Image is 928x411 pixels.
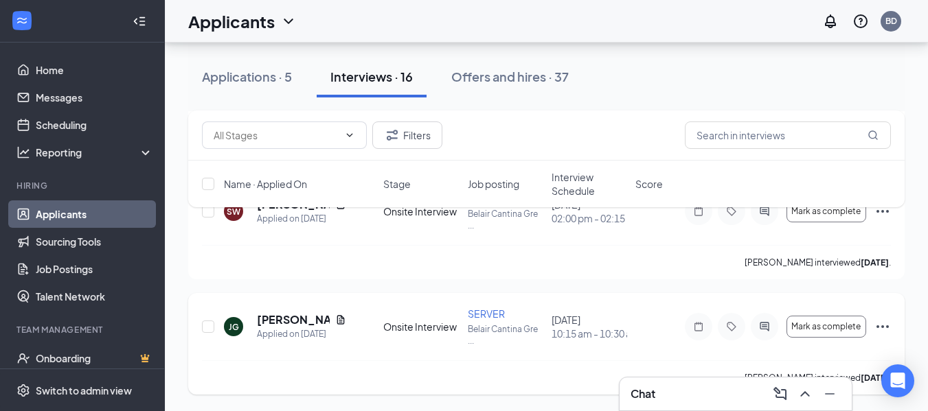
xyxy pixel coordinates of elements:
[756,321,773,332] svg: ActiveChat
[468,177,519,191] span: Job posting
[36,145,154,159] div: Reporting
[16,324,150,336] div: Team Management
[468,323,543,347] p: Belair Cantina Gre ...
[36,283,153,310] a: Talent Network
[885,15,897,27] div: BD
[188,10,275,33] h1: Applicants
[335,314,346,325] svg: Document
[690,321,707,332] svg: Note
[552,327,627,340] span: 10:15 am - 10:30 am
[451,68,569,85] div: Offers and hires · 37
[797,386,813,402] svg: ChevronUp
[772,386,789,402] svg: ComposeMessage
[214,128,339,143] input: All Stages
[133,14,146,28] svg: Collapse
[861,257,889,268] b: [DATE]
[229,321,239,333] div: JG
[745,257,891,268] p: [PERSON_NAME] interviewed .
[36,384,132,397] div: Switch to admin view
[552,313,627,340] div: [DATE]
[852,13,869,30] svg: QuestionInfo
[745,372,891,384] p: [PERSON_NAME] interviewed .
[15,14,29,27] svg: WorkstreamLogo
[16,384,30,397] svg: Settings
[36,228,153,255] a: Sourcing Tools
[330,68,413,85] div: Interviews · 16
[36,84,153,111] a: Messages
[822,13,839,30] svg: Notifications
[224,177,307,191] span: Name · Applied On
[468,307,505,320] span: SERVER
[257,312,330,327] h5: [PERSON_NAME]
[861,373,889,383] b: [DATE]
[36,56,153,84] a: Home
[791,322,861,331] span: Mark as complete
[552,170,627,198] span: Interview Schedule
[383,177,411,191] span: Stage
[16,180,150,191] div: Hiring
[36,344,153,372] a: OnboardingCrown
[36,200,153,228] a: Applicants
[280,13,297,30] svg: ChevronDown
[384,127,400,143] svg: Filter
[635,177,663,191] span: Score
[794,383,816,405] button: ChevronUp
[383,320,459,333] div: Onsite Interview
[786,316,866,338] button: Mark as complete
[874,318,891,335] svg: Ellipses
[202,68,292,85] div: Applications · 5
[36,111,153,139] a: Scheduling
[685,121,891,149] input: Search in interviews
[822,386,838,402] svg: Minimize
[769,383,791,405] button: ComposeMessage
[16,145,30,159] svg: Analysis
[631,386,655,401] h3: Chat
[723,321,740,332] svg: Tag
[819,383,841,405] button: Minimize
[36,255,153,283] a: Job Postings
[372,121,442,149] button: Filter Filters
[257,327,346,341] div: Applied on [DATE]
[868,130,879,141] svg: MagnifyingGlass
[344,130,355,141] svg: ChevronDown
[881,364,914,397] div: Open Intercom Messenger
